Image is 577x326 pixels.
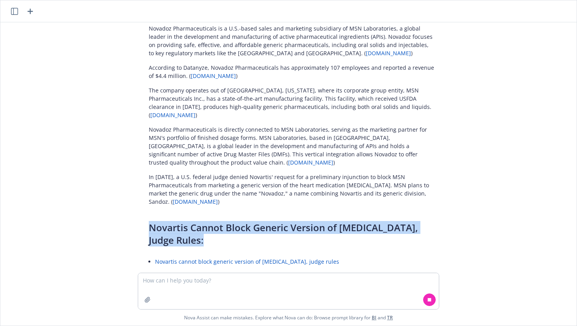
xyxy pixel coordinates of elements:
p: The company operates out of [GEOGRAPHIC_DATA], [US_STATE], where its corporate group entity, MSN ... [149,86,435,119]
p: Novadoz Pharmaceuticals is a U.S.-based sales and marketing subsidiary of MSN Laboratories, a glo... [149,24,435,57]
a: BI [372,314,376,321]
a: [DOMAIN_NAME] [150,111,195,119]
a: [DOMAIN_NAME] [173,198,218,205]
a: TR [387,314,393,321]
h2: Novartis Cannot Block Generic Version of [MEDICAL_DATA], Judge Rules: [149,221,435,246]
a: Novartis cannot block generic version of [MEDICAL_DATA], judge rules [155,258,339,265]
a: [DOMAIN_NAME] [288,159,333,166]
span: Nova Assist can make mistakes. Explore what Nova can do: Browse prompt library for and [184,310,393,326]
p: According to Datanyze, Novadoz Pharmaceuticals has approximately 107 employees and reported a rev... [149,63,435,80]
p: Novadoz Pharmaceuticals is directly connected to MSN Laboratories, serving as the marketing partn... [149,125,435,167]
a: [DOMAIN_NAME] [191,72,236,80]
p: In [DATE], a U.S. federal judge denied Novartis' request for a preliminary injunction to block MS... [149,173,435,206]
a: [DOMAIN_NAME] [366,49,411,57]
